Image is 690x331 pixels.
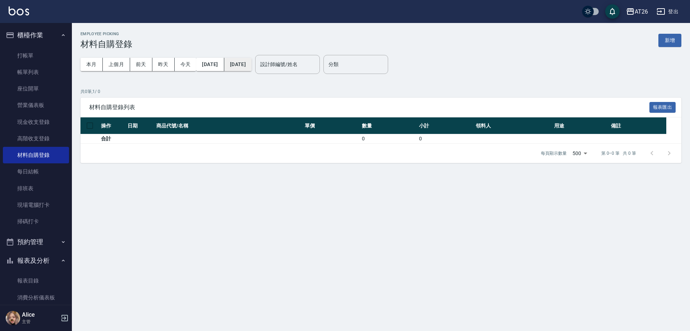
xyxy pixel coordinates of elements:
[6,311,20,325] img: Person
[22,318,59,325] p: 主管
[3,80,69,97] a: 座位開單
[80,32,132,36] h2: Employee Picking
[99,134,126,144] td: 合計
[541,150,567,157] p: 每頁顯示數量
[417,134,474,144] td: 0
[601,150,636,157] p: 第 0–0 筆 共 0 筆
[417,117,474,134] th: 小計
[9,6,29,15] img: Logo
[303,117,360,134] th: 單價
[552,117,609,134] th: 用途
[635,7,648,16] div: AT26
[3,26,69,45] button: 櫃檯作業
[22,311,59,318] h5: Alice
[3,64,69,80] a: 帳單列表
[152,58,175,71] button: 昨天
[3,233,69,251] button: 預約管理
[80,88,681,95] p: 共 0 筆, 1 / 0
[649,103,676,110] a: 報表匯出
[3,289,69,306] a: 消費分析儀表板
[80,39,132,49] h3: 材料自購登錄
[155,117,303,134] th: 商品代號/名稱
[3,47,69,64] a: 打帳單
[360,117,417,134] th: 數量
[605,4,620,19] button: save
[3,272,69,289] a: 報表目錄
[80,58,103,71] button: 本月
[3,251,69,270] button: 報表及分析
[224,58,252,71] button: [DATE]
[649,102,676,113] button: 報表匯出
[3,197,69,213] a: 現場電腦打卡
[3,97,69,113] a: 營業儀表板
[3,163,69,180] a: 每日結帳
[103,58,130,71] button: 上個月
[658,37,681,43] a: 新增
[3,114,69,130] a: 現金收支登錄
[623,4,651,19] button: AT26
[474,117,552,134] th: 領料人
[99,117,126,134] th: 操作
[654,5,681,18] button: 登出
[658,34,681,47] button: 新增
[3,130,69,147] a: 高階收支登錄
[89,104,649,111] span: 材料自購登錄列表
[360,134,417,144] td: 0
[196,58,224,71] button: [DATE]
[3,147,69,163] a: 材料自購登錄
[609,117,666,134] th: 備註
[3,180,69,197] a: 排班表
[126,117,155,134] th: 日期
[570,144,590,163] div: 500
[130,58,152,71] button: 前天
[3,213,69,230] a: 掃碼打卡
[175,58,197,71] button: 今天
